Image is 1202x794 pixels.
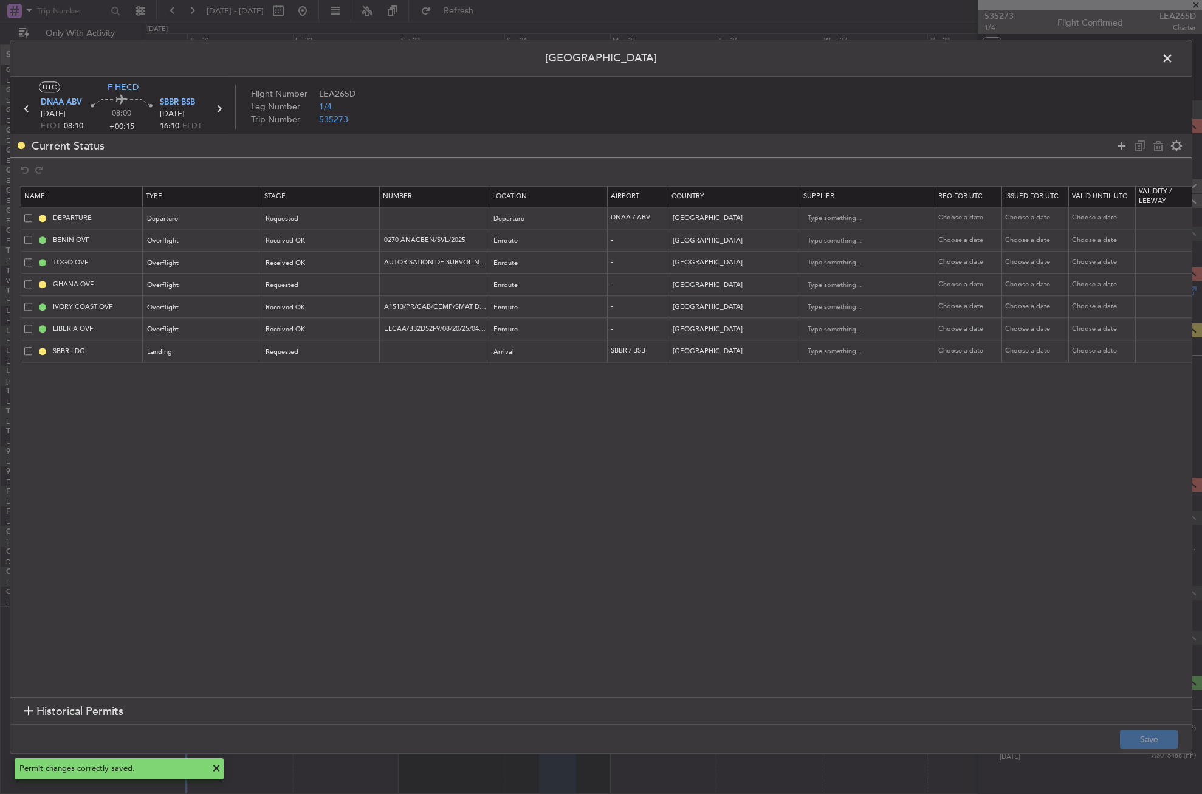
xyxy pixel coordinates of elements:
[1005,213,1068,224] div: Choose a date
[1005,347,1068,357] div: Choose a date
[1005,192,1059,201] span: Issued For Utc
[1005,235,1068,246] div: Choose a date
[938,213,1001,224] div: Choose a date
[19,763,205,775] div: Permit changes correctly saved.
[10,40,1192,77] header: [GEOGRAPHIC_DATA]
[1072,324,1135,334] div: Choose a date
[938,235,1001,246] div: Choose a date
[1072,258,1135,268] div: Choose a date
[1072,213,1135,224] div: Choose a date
[938,347,1001,357] div: Choose a date
[1072,280,1135,290] div: Choose a date
[1139,187,1172,206] span: Validity / Leeway
[1005,324,1068,334] div: Choose a date
[938,280,1001,290] div: Choose a date
[938,302,1001,312] div: Choose a date
[1072,302,1135,312] div: Choose a date
[1005,302,1068,312] div: Choose a date
[1072,192,1127,201] span: Valid Until Utc
[938,324,1001,334] div: Choose a date
[938,192,983,201] span: Req For Utc
[1005,258,1068,268] div: Choose a date
[1005,280,1068,290] div: Choose a date
[1072,235,1135,246] div: Choose a date
[1072,347,1135,357] div: Choose a date
[938,258,1001,268] div: Choose a date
